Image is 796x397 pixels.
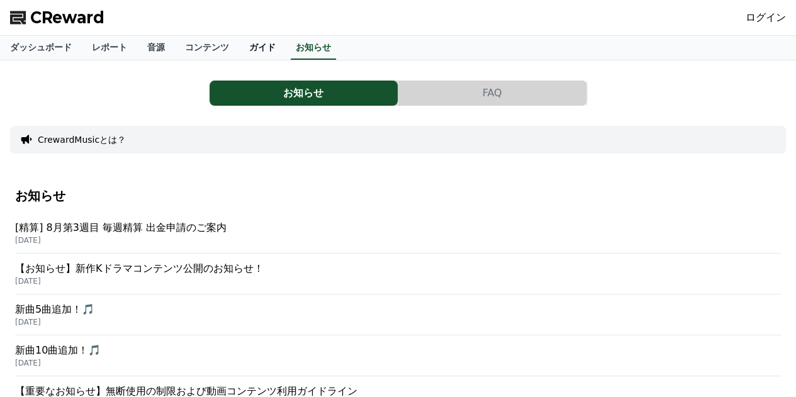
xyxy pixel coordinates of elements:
button: お知らせ [210,81,398,106]
a: 【お知らせ】新作Kドラマコンテンツ公開のお知らせ！ [DATE] [15,254,781,294]
button: CrewardMusicとは？ [38,133,126,146]
a: 新曲10曲追加！🎵 [DATE] [15,335,781,376]
p: 【お知らせ】新作Kドラマコンテンツ公開のお知らせ！ [15,261,781,276]
p: [精算] 8月第3週目 毎週精算 出金申請のご案内 [15,220,781,235]
a: ログイン [746,10,786,25]
a: Settings [162,308,242,339]
h4: お知らせ [15,189,781,203]
span: Messages [104,327,142,337]
p: [DATE] [15,235,781,245]
a: Messages [83,308,162,339]
a: CReward [10,8,104,28]
p: [DATE] [15,276,781,286]
a: レポート [82,36,137,60]
a: お知らせ [291,36,336,60]
a: Home [4,308,83,339]
p: 新曲5曲追加！🎵 [15,302,781,317]
a: ガイド [239,36,286,60]
a: コンテンツ [175,36,239,60]
a: 新曲5曲追加！🎵 [DATE] [15,294,781,335]
a: [精算] 8月第3週目 毎週精算 出金申請のご案内 [DATE] [15,213,781,254]
a: 音源 [137,36,175,60]
button: FAQ [398,81,586,106]
p: [DATE] [15,317,781,327]
span: CReward [30,8,104,28]
p: [DATE] [15,358,781,368]
p: 新曲10曲追加！🎵 [15,343,781,358]
span: Home [32,327,54,337]
span: Settings [186,327,217,337]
